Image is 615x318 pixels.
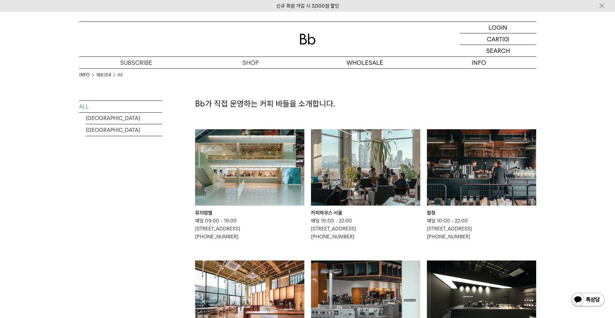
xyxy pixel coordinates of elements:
p: WHOLESALE [308,57,422,68]
a: 매장안내 [96,72,111,78]
p: 매일 10:00 - 22:00 [STREET_ADDRESS] [PHONE_NUMBER] [427,217,536,241]
a: 합정 합정 매일 10:00 - 22:00[STREET_ADDRESS][PHONE_NUMBER] [427,129,536,241]
a: [GEOGRAPHIC_DATA] [86,112,162,124]
div: 합정 [427,209,536,217]
p: 매일 09:00 - 19:00 [STREET_ADDRESS] [PHONE_NUMBER] [195,217,304,241]
img: 커피하우스 서울 [311,129,420,206]
a: 뮤지엄엘 뮤지엄엘 매일 09:00 - 19:00[STREET_ADDRESS][PHONE_NUMBER] [195,129,304,241]
p: CART [487,33,502,45]
a: CART (0) [460,33,536,45]
li: INFO [79,72,96,78]
a: All [118,72,123,78]
a: 신규 회원 가입 시 3,000원 할인 [276,3,339,9]
a: 커피하우스 서울 커피하우스 서울 매일 10:00 - 22:00[STREET_ADDRESS][PHONE_NUMBER] [311,129,420,241]
img: 카카오톡 채널 1:1 채팅 버튼 [571,292,605,308]
a: LOGIN [460,22,536,33]
p: (0) [502,33,509,45]
p: INFO [422,57,536,68]
p: SEARCH [486,45,510,57]
div: 커피하우스 서울 [311,209,420,217]
div: 뮤지엄엘 [195,209,304,217]
a: [GEOGRAPHIC_DATA] [86,124,162,136]
p: 매일 10:00 - 22:00 [STREET_ADDRESS] [PHONE_NUMBER] [311,217,420,241]
img: 합정 [427,129,536,206]
img: 로고 [300,34,316,45]
p: LOGIN [488,22,507,33]
a: SUBSCRIBE [79,57,193,68]
img: 뮤지엄엘 [195,129,304,206]
a: SHOP [193,57,308,68]
a: ALL [79,101,162,112]
p: Bb가 직접 운영하는 커피 바들을 소개합니다. [195,98,536,109]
